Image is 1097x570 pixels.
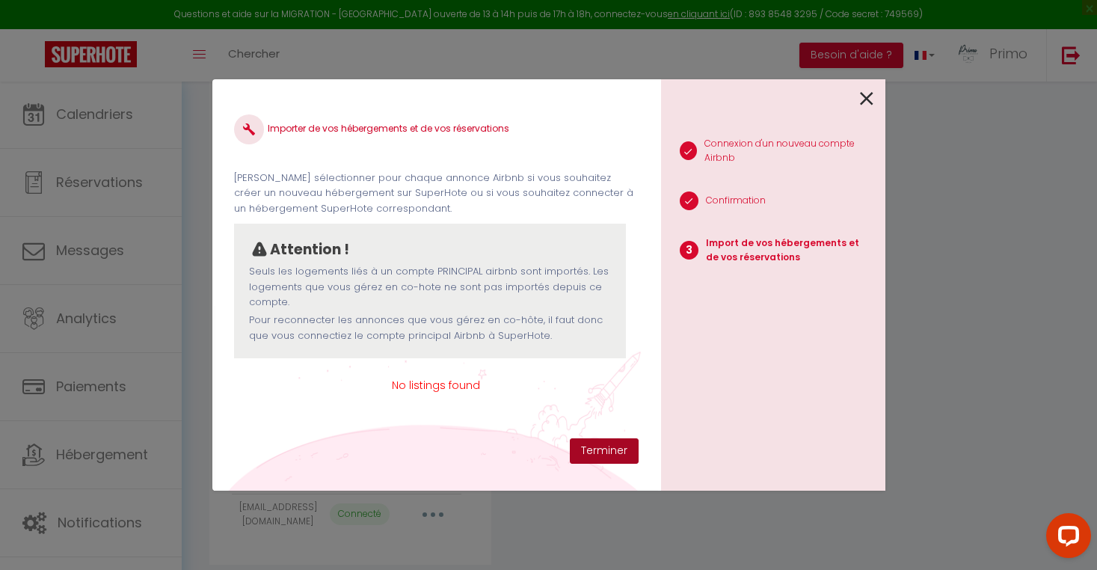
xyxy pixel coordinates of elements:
p: Confirmation [706,194,766,208]
p: [PERSON_NAME] sélectionner pour chaque annonce Airbnb si vous souhaitez créer un nouveau hébergem... [234,171,638,216]
span: 3 [680,241,698,260]
span: No listings found [234,377,638,393]
p: Connexion d'un nouveau compte Airbnb [704,137,873,165]
p: Pour reconnecter les annonces que vous gérez en co-hôte, il faut donc que vous connectiez le comp... [249,313,611,343]
h4: Importer de vos hébergements et de vos réservations [234,114,638,144]
p: Seuls les logements liés à un compte PRINCIPAL airbnb sont importés. Les logements que vous gérez... [249,264,611,310]
p: Attention ! [270,239,349,261]
p: Import de vos hébergements et de vos réservations [706,236,873,265]
iframe: LiveChat chat widget [1034,507,1097,570]
button: Terminer [570,438,639,464]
